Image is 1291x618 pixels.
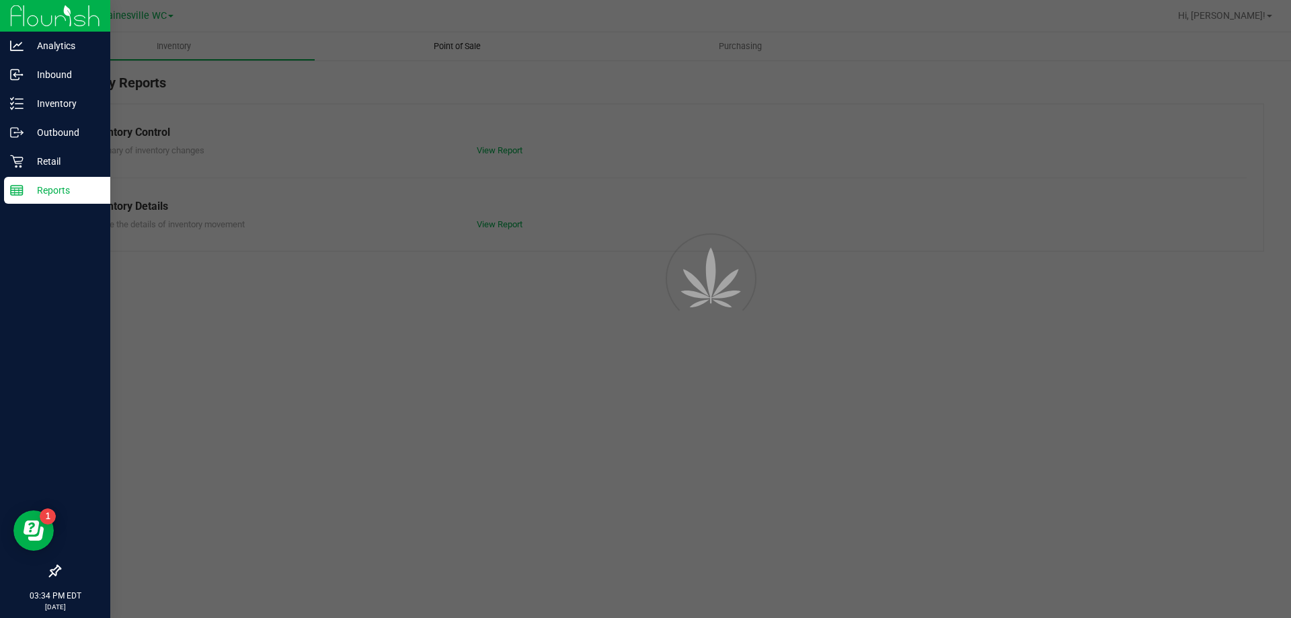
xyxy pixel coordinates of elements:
[24,182,104,198] p: Reports
[6,602,104,612] p: [DATE]
[10,39,24,52] inline-svg: Analytics
[10,184,24,197] inline-svg: Reports
[24,124,104,141] p: Outbound
[24,67,104,83] p: Inbound
[10,155,24,168] inline-svg: Retail
[13,510,54,551] iframe: Resource center
[40,508,56,525] iframe: Resource center unread badge
[6,590,104,602] p: 03:34 PM EDT
[10,68,24,81] inline-svg: Inbound
[24,95,104,112] p: Inventory
[10,126,24,139] inline-svg: Outbound
[24,153,104,169] p: Retail
[10,97,24,110] inline-svg: Inventory
[24,38,104,54] p: Analytics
